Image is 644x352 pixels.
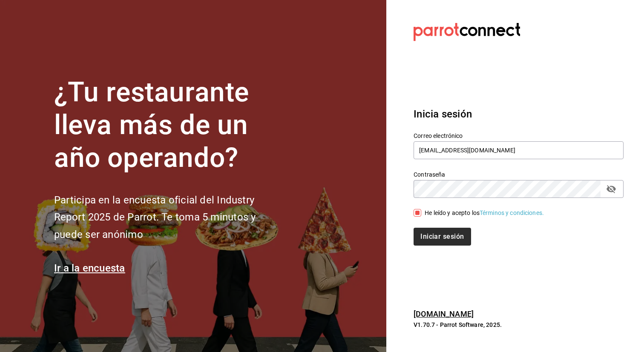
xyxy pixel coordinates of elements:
[414,228,471,246] button: Iniciar sesión
[414,133,624,139] label: Correo electrónico
[54,76,284,174] h1: ¿Tu restaurante lleva más de un año operando?
[604,182,618,196] button: passwordField
[54,192,284,243] h2: Participa en la encuesta oficial del Industry Report 2025 de Parrot. Te toma 5 minutos y puede se...
[414,106,624,122] h3: Inicia sesión
[54,262,125,274] a: Ir a la encuesta
[414,141,624,159] input: Ingresa tu correo electrónico
[414,309,474,318] a: [DOMAIN_NAME]
[425,209,544,217] div: He leído y acepto los
[414,321,624,329] p: V1.70.7 - Parrot Software, 2025.
[414,172,624,177] label: Contraseña
[480,209,544,216] a: Términos y condiciones.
